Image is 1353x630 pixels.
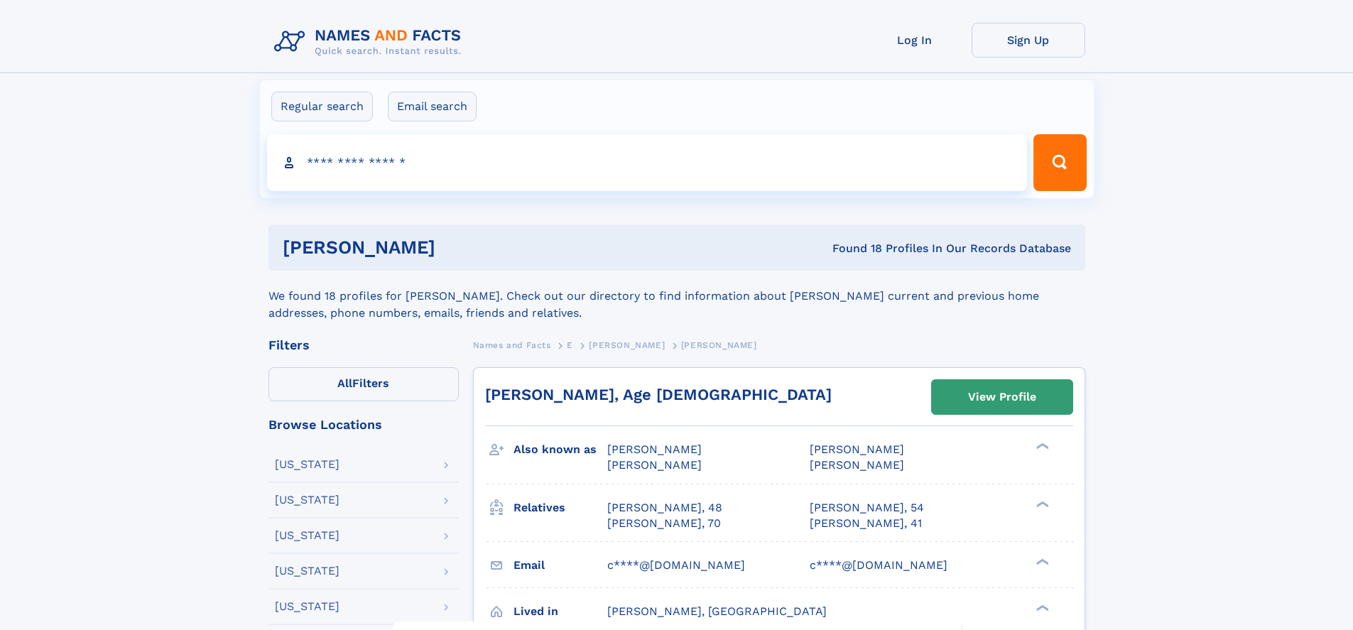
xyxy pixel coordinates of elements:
[514,496,607,520] h3: Relatives
[268,418,459,431] div: Browse Locations
[607,500,722,516] a: [PERSON_NAME], 48
[275,494,339,506] div: [US_STATE]
[858,23,972,58] a: Log In
[810,458,904,472] span: [PERSON_NAME]
[271,92,373,121] label: Regular search
[634,241,1071,256] div: Found 18 Profiles In Our Records Database
[972,23,1085,58] a: Sign Up
[1033,603,1050,612] div: ❯
[567,336,573,354] a: E
[607,604,827,618] span: [PERSON_NAME], [GEOGRAPHIC_DATA]
[810,442,904,456] span: [PERSON_NAME]
[681,340,757,350] span: [PERSON_NAME]
[268,271,1085,322] div: We found 18 profiles for [PERSON_NAME]. Check out our directory to find information about [PERSON...
[283,239,634,256] h1: [PERSON_NAME]
[1033,557,1050,566] div: ❯
[514,438,607,462] h3: Also known as
[932,380,1072,414] a: View Profile
[275,601,339,612] div: [US_STATE]
[275,530,339,541] div: [US_STATE]
[589,340,665,350] span: [PERSON_NAME]
[1033,499,1050,509] div: ❯
[275,459,339,470] div: [US_STATE]
[567,340,573,350] span: E
[810,500,924,516] a: [PERSON_NAME], 54
[810,516,922,531] a: [PERSON_NAME], 41
[607,516,721,531] a: [PERSON_NAME], 70
[589,336,665,354] a: [PERSON_NAME]
[275,565,339,577] div: [US_STATE]
[337,376,352,390] span: All
[514,599,607,624] h3: Lived in
[267,134,1028,191] input: search input
[514,553,607,577] h3: Email
[268,23,473,61] img: Logo Names and Facts
[485,386,832,403] a: [PERSON_NAME], Age [DEMOGRAPHIC_DATA]
[388,92,477,121] label: Email search
[968,381,1036,413] div: View Profile
[607,458,702,472] span: [PERSON_NAME]
[473,336,551,354] a: Names and Facts
[1033,134,1086,191] button: Search Button
[268,339,459,352] div: Filters
[607,442,702,456] span: [PERSON_NAME]
[1033,442,1050,451] div: ❯
[268,367,459,401] label: Filters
